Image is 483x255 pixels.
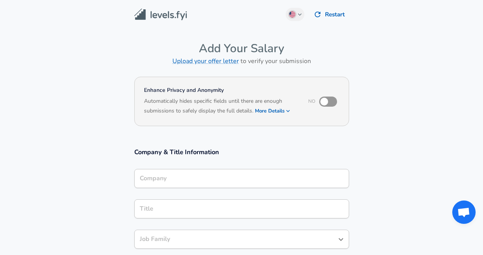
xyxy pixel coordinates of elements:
[138,203,346,215] input: Software Engineer
[286,8,304,21] button: English (US)
[311,6,349,23] button: Restart
[134,41,349,56] h4: Add Your Salary
[138,233,334,245] input: Software Engineer
[134,56,349,67] h6: to verify your submission
[144,97,298,116] h6: Automatically hides specific fields until there are enough submissions to safely display the full...
[134,9,187,21] img: Levels.fyi
[452,200,476,224] div: Open chat
[134,148,349,157] h3: Company & Title Information
[289,11,295,18] img: English (US)
[144,86,298,94] h4: Enhance Privacy and Anonymity
[172,57,239,65] a: Upload your offer letter
[308,98,315,104] span: No
[255,106,291,116] button: More Details
[138,172,346,185] input: Google
[335,234,346,245] button: Open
